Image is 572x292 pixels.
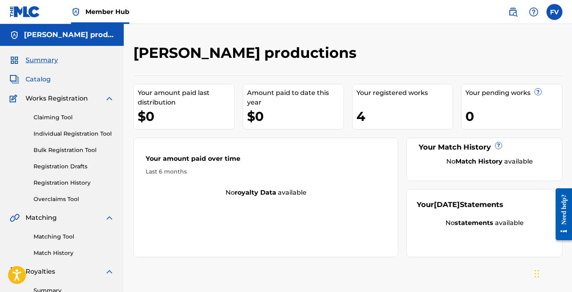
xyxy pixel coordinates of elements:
[34,130,114,138] a: Individual Registration Tool
[505,4,521,20] a: Public Search
[146,168,386,176] div: Last 6 months
[134,188,398,197] div: No available
[10,55,58,65] a: SummarySummary
[356,107,453,125] div: 4
[34,162,114,171] a: Registration Drafts
[10,94,20,103] img: Works Registration
[455,219,493,227] strong: statements
[546,4,562,20] div: User Menu
[417,199,503,210] div: Your Statements
[105,94,114,103] img: expand
[26,94,88,103] span: Works Registration
[417,218,552,228] div: No available
[34,146,114,154] a: Bulk Registration Tool
[434,200,460,209] span: [DATE]
[105,213,114,223] img: expand
[465,107,562,125] div: 0
[10,213,20,223] img: Matching
[34,233,114,241] a: Matching Tool
[138,107,234,125] div: $0
[10,75,51,84] a: CatalogCatalog
[535,89,541,95] span: ?
[85,7,129,16] span: Member Hub
[10,267,19,276] img: Royalties
[26,213,57,223] span: Matching
[34,113,114,122] a: Claiming Tool
[247,88,344,107] div: Amount paid to date this year
[10,6,40,18] img: MLC Logo
[24,30,114,39] h5: Valdivia productions
[417,142,552,153] div: Your Match History
[146,154,386,168] div: Your amount paid over time
[427,157,552,166] div: No available
[455,158,503,165] strong: Match History
[34,249,114,257] a: Match History
[465,88,562,98] div: Your pending works
[34,195,114,203] a: Overclaims Tool
[10,75,19,84] img: Catalog
[532,254,572,292] iframe: Chat Widget
[34,179,114,187] a: Registration History
[10,55,19,65] img: Summary
[71,7,81,17] img: Top Rightsholder
[26,75,51,84] span: Catalog
[10,30,19,40] img: Accounts
[529,7,538,17] img: help
[495,142,502,149] span: ?
[356,88,453,98] div: Your registered works
[138,88,234,107] div: Your amount paid last distribution
[133,44,360,62] h2: [PERSON_NAME] productions
[247,107,344,125] div: $0
[235,189,276,196] strong: royalty data
[508,7,518,17] img: search
[550,182,572,246] iframe: Resource Center
[26,55,58,65] span: Summary
[526,4,542,20] div: Help
[534,262,539,286] div: Drag
[105,267,114,276] img: expand
[26,267,55,276] span: Royalties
